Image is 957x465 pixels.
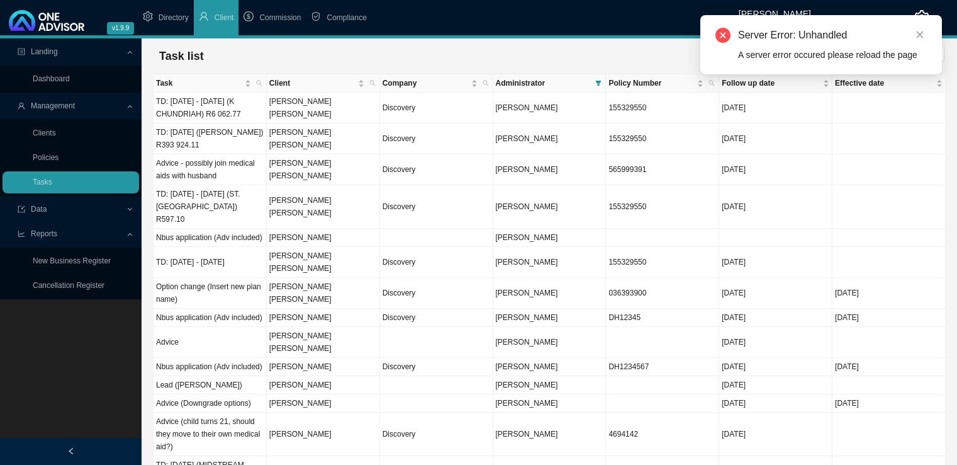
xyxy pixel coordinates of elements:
td: [DATE] [719,358,832,376]
td: [DATE] [719,309,832,327]
a: New Business Register [33,256,111,265]
td: [DATE] [832,309,946,327]
div: A server error occured please reload the page [738,48,927,62]
span: search [480,74,491,92]
span: Policy Number [608,77,695,89]
span: left [67,447,75,455]
td: Advice - possibly join medical aids with husband [154,154,267,185]
td: [DATE] [719,247,832,278]
td: [DATE] [832,278,946,309]
td: [PERSON_NAME] [267,358,380,376]
td: [DATE] [832,358,946,376]
td: 155329550 [606,123,719,154]
td: Option change (Insert new plan name) [154,278,267,309]
td: [PERSON_NAME] [267,229,380,247]
td: Discovery [380,185,493,229]
span: [PERSON_NAME] [496,313,558,322]
span: [PERSON_NAME] [496,381,558,389]
span: search [256,80,262,86]
td: 155329550 [606,247,719,278]
td: Discovery [380,309,493,327]
td: Discovery [380,278,493,309]
td: [DATE] [832,394,946,413]
td: 036393900 [606,278,719,309]
span: [PERSON_NAME] [496,338,558,347]
span: [PERSON_NAME] [496,134,558,143]
th: Policy Number [606,74,719,93]
div: Server Error: Unhandled [738,28,927,43]
td: Nbus application (Adv included) [154,309,267,327]
td: DH1234567 [606,358,719,376]
span: Landing [31,47,58,56]
span: search [369,80,376,86]
td: [PERSON_NAME] [267,394,380,413]
span: Task [156,77,242,89]
span: Task list [159,50,204,62]
td: [PERSON_NAME] [PERSON_NAME] [267,93,380,123]
span: search [254,74,265,92]
img: 2df55531c6924b55f21c4cf5d4484680-logo-light.svg [9,10,84,31]
span: Directory [159,13,189,22]
td: Discovery [380,123,493,154]
td: Lead ([PERSON_NAME]) [154,376,267,394]
span: line-chart [18,230,25,238]
span: Client [215,13,234,22]
span: filter [593,74,604,92]
span: setting [914,10,929,25]
td: Advice [154,327,267,358]
td: DH12345 [606,309,719,327]
td: TD: [DATE] - [DATE] (ST. [GEOGRAPHIC_DATA]) R597.10 [154,185,267,229]
td: [DATE] [719,327,832,358]
td: [PERSON_NAME] [PERSON_NAME] [267,185,380,229]
td: Advice (Downgrade options) [154,394,267,413]
span: v1.9.9 [107,22,134,35]
span: Commission [259,13,301,22]
span: dollar [243,11,254,21]
span: Client [269,77,355,89]
td: [PERSON_NAME] [267,376,380,394]
span: [PERSON_NAME] [496,289,558,297]
a: Close [913,28,927,42]
a: Dashboard [33,74,70,83]
td: Discovery [380,154,493,185]
td: [PERSON_NAME] [267,413,380,456]
td: Discovery [380,247,493,278]
span: filter [595,80,602,86]
td: [DATE] [719,394,832,413]
td: Discovery [380,358,493,376]
td: 155329550 [606,93,719,123]
span: user [199,11,209,21]
td: 155329550 [606,185,719,229]
span: safety [311,11,321,21]
td: TD: [DATE] - [DATE] [154,247,267,278]
span: close-circle [715,28,730,43]
td: Nbus application (Adv included) [154,358,267,376]
span: search [367,74,378,92]
td: Discovery [380,413,493,456]
td: [DATE] [719,154,832,185]
td: [PERSON_NAME] [PERSON_NAME] [267,247,380,278]
span: [PERSON_NAME] [496,202,558,211]
span: [PERSON_NAME] [496,258,558,267]
span: Administrator [496,77,591,89]
td: Discovery [380,93,493,123]
span: Management [31,101,75,110]
td: 565999391 [606,154,719,185]
td: [DATE] [719,376,832,394]
span: user [18,102,25,110]
a: Cancellation Register [33,281,104,290]
span: [PERSON_NAME] [496,103,558,112]
th: Company [380,74,493,93]
span: import [18,205,25,213]
td: [DATE] [719,185,832,229]
td: [PERSON_NAME] [PERSON_NAME] [267,327,380,358]
span: [PERSON_NAME] [496,399,558,408]
span: profile [18,48,25,55]
td: TD: [DATE] ([PERSON_NAME]) R393 924.11 [154,123,267,154]
div: [PERSON_NAME] [739,3,894,17]
span: [PERSON_NAME] [496,362,558,371]
span: search [483,80,489,86]
span: [PERSON_NAME] [496,165,558,174]
td: Advice (child turns 21, should they move to their own medical aid?) [154,413,267,456]
a: Clients [33,129,56,137]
